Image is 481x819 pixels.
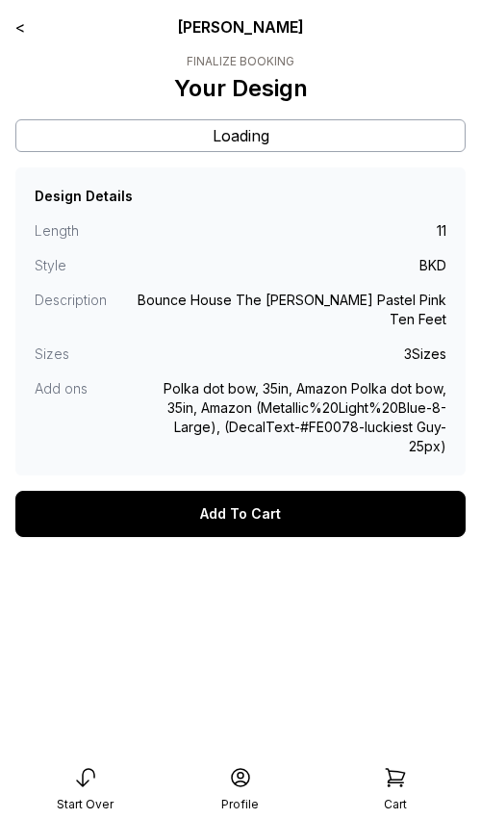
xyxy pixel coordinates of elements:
[15,17,25,37] a: <
[384,797,407,812] div: Cart
[138,291,446,329] div: Bounce House The [PERSON_NAME] Pastel Pink Ten Feet
[35,187,133,206] div: Design Details
[35,221,138,241] div: Length
[106,15,376,38] div: [PERSON_NAME]
[221,797,259,812] div: Profile
[35,345,138,364] div: Sizes
[437,221,446,241] div: 11
[15,491,466,537] div: Add To Cart
[174,73,308,104] p: Your Design
[35,379,138,456] div: Add ons
[35,256,138,275] div: Style
[35,291,138,329] div: Description
[57,797,114,812] div: Start Over
[174,54,308,69] div: Finalize Booking
[419,256,446,275] div: BKD
[138,379,446,456] div: Polka dot bow, 35in, Amazon Polka dot bow, 35in, Amazon (Metallic%20Light%20Blue-8-Large), (Decal...
[404,345,446,364] div: 3Sizes
[36,124,445,147] div: Loading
